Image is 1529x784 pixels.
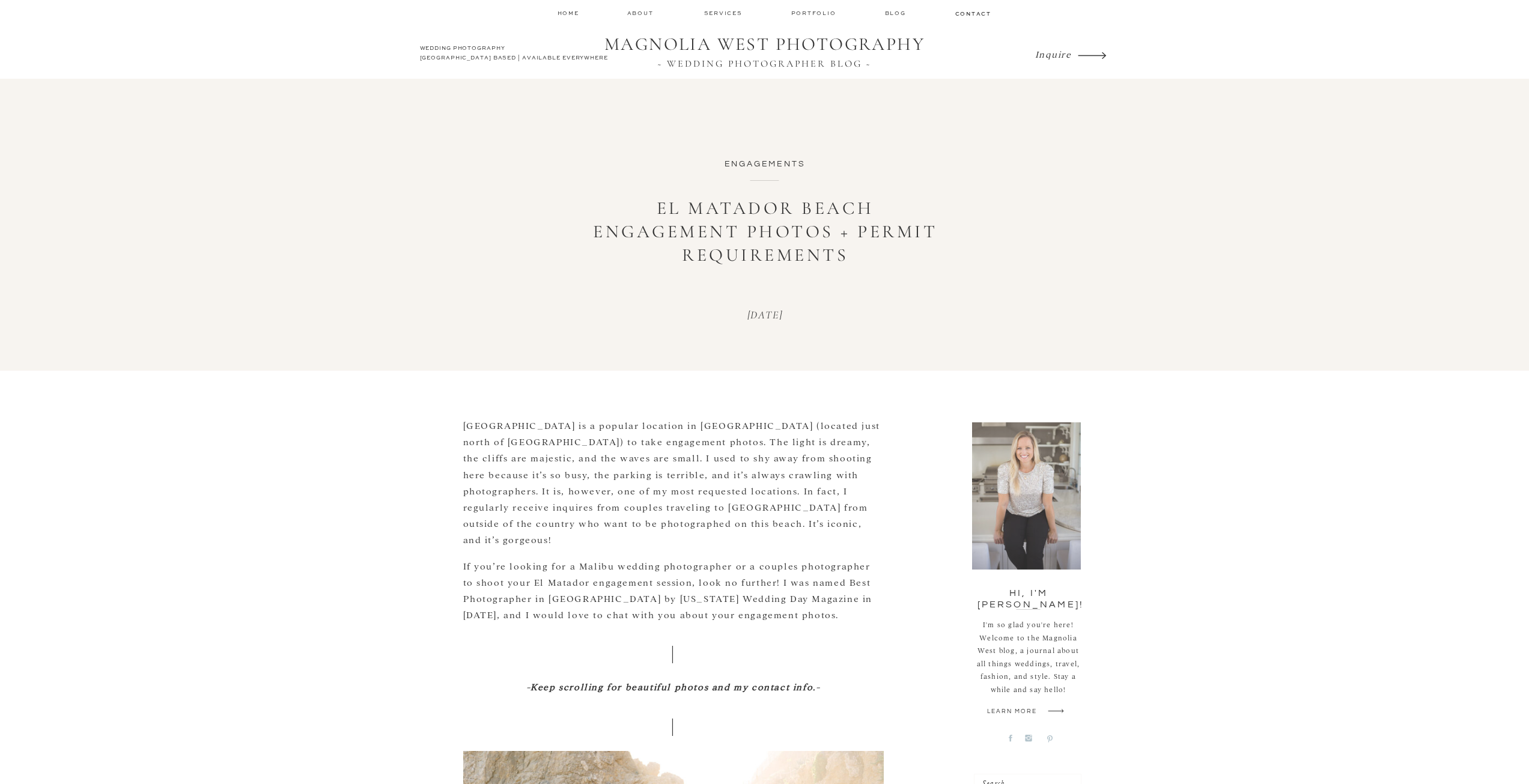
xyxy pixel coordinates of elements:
h2: WEDDING PHOTOGRAPHY [GEOGRAPHIC_DATA] BASED | AVAILABLE EVERYWHERE [420,44,612,65]
a: Blog [885,9,909,17]
p: If you’re looking for a Malibu wedding photographer or a couples photographer to shoot your El Ma... [463,558,884,623]
a: contact [955,10,990,17]
i: Inquire [1035,48,1072,59]
p: | [463,632,884,669]
a: Portfolio [791,9,839,17]
a: WEDDING PHOTOGRAPHY[GEOGRAPHIC_DATA] BASED | AVAILABLE EVERYWHERE [420,44,612,65]
a: home [558,9,580,17]
div: I'm so glad you're here! Welcome to the Magnolia West blog, a journal about all things weddings, ... [972,618,1085,703]
em: -Keep scrolling for beautiful photos and my contact info.- [526,681,821,692]
a: about [627,9,657,17]
p: [DATE] [690,309,840,322]
a: Learn more [987,706,1045,720]
a: MAGNOLIA WEST PHOTOGRAPHY [597,34,933,56]
a: Inquire [1035,46,1075,62]
p: | [463,705,884,741]
a: Engagements [725,160,806,168]
p: [GEOGRAPHIC_DATA] is a popular location in [GEOGRAPHIC_DATA] (located just north of [GEOGRAPHIC_D... [463,417,884,548]
a: services [704,9,744,17]
div: Hi, I'm [PERSON_NAME]! [977,588,1080,598]
a: ~ WEDDING PHOTOGRAPHER BLOG ~ [597,58,933,69]
h1: El Matador Beach Engagement Photos + Permit Requirements [585,196,946,267]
